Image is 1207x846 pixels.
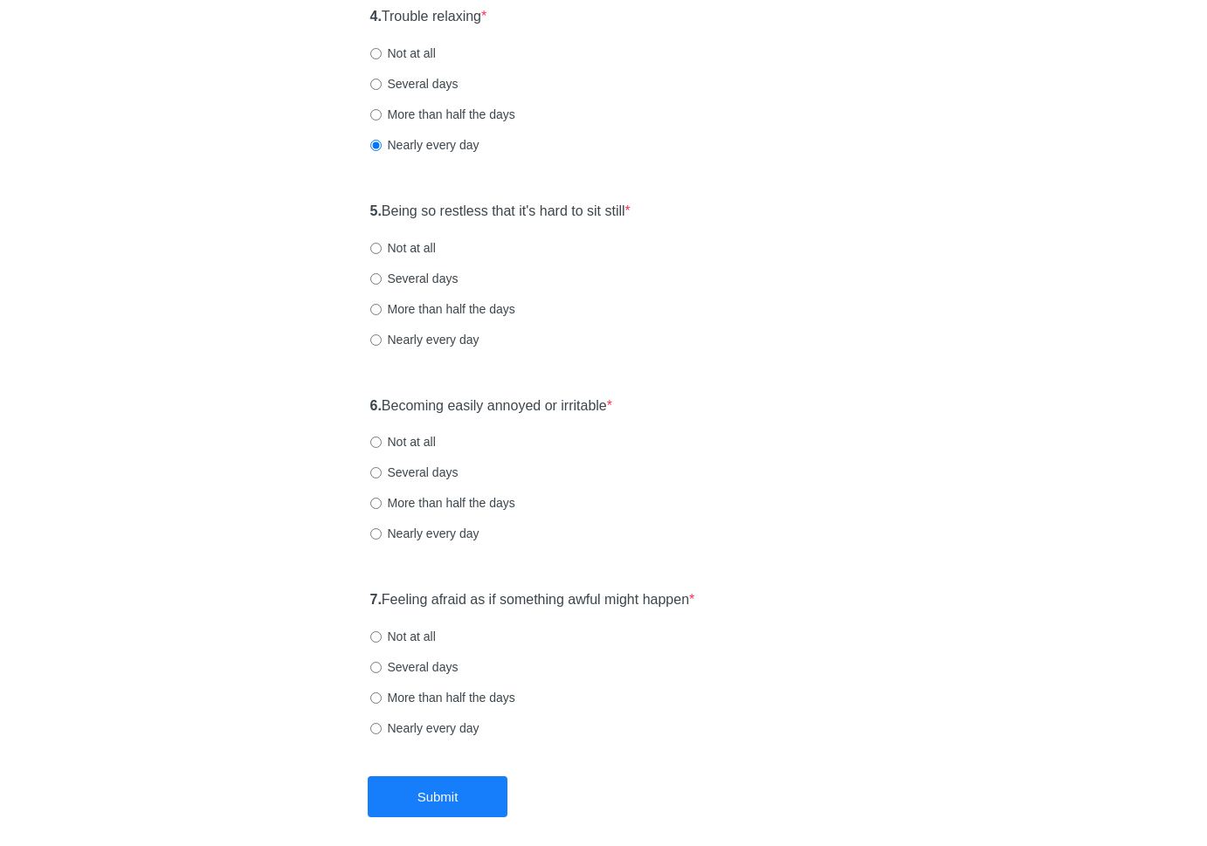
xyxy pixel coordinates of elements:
input: More than half the days [370,109,382,120]
label: Nearly every day [370,719,479,737]
strong: 4. [370,9,382,24]
button: Submit [368,776,507,817]
input: Nearly every day [370,140,382,151]
input: Several days [370,273,382,285]
label: Several days [370,464,459,481]
label: More than half the days [370,494,515,512]
input: Not at all [370,437,382,448]
strong: 6. [370,398,382,413]
label: Several days [370,658,459,676]
label: Not at all [370,628,436,645]
label: Not at all [370,45,436,62]
input: More than half the days [370,304,382,315]
label: Nearly every day [370,136,479,154]
label: More than half the days [370,689,515,706]
input: More than half the days [370,498,382,509]
label: More than half the days [370,106,515,123]
label: Nearly every day [370,331,479,348]
label: Being so restless that it's hard to sit still [370,202,631,222]
label: Becoming easily annoyed or irritable [370,396,613,416]
input: Several days [370,79,382,90]
input: Not at all [370,243,382,254]
label: Several days [370,270,459,287]
input: Not at all [370,631,382,643]
strong: 7. [370,592,382,607]
label: Not at all [370,239,436,257]
label: Not at all [370,433,436,451]
input: Several days [370,662,382,673]
input: Nearly every day [370,528,382,540]
label: Trouble relaxing [370,7,487,27]
input: Several days [370,467,382,478]
input: Nearly every day [370,334,382,346]
label: Nearly every day [370,525,479,542]
label: Feeling afraid as if something awful might happen [370,590,695,610]
input: More than half the days [370,692,382,704]
strong: 5. [370,203,382,218]
input: Nearly every day [370,723,382,734]
input: Not at all [370,48,382,59]
label: Several days [370,75,459,93]
label: More than half the days [370,300,515,318]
